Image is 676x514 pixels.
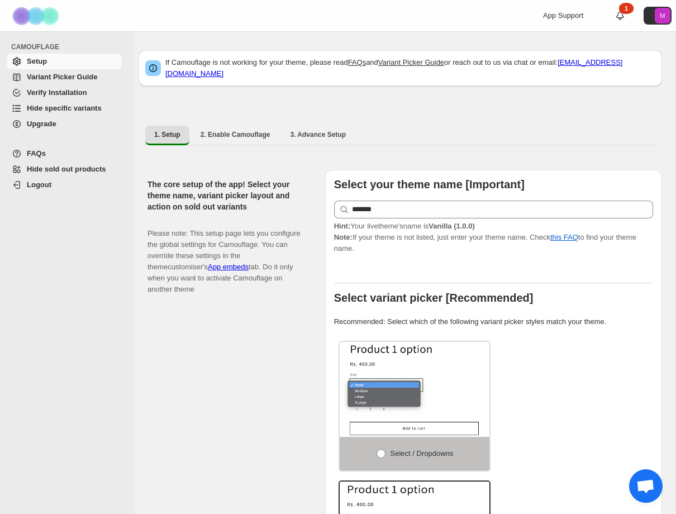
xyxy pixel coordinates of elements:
span: Your live theme's name is [334,222,475,230]
div: Open chat [629,469,663,503]
span: App Support [543,11,583,20]
span: Hide sold out products [27,165,106,173]
span: 2. Enable Camouflage [201,130,270,139]
a: Hide specific variants [7,101,122,116]
span: Variant Picker Guide [27,73,97,81]
img: Select / Dropdowns [340,342,490,437]
span: Select / Dropdowns [391,449,454,458]
a: Hide sold out products [7,161,122,177]
span: Hide specific variants [27,104,102,112]
a: Variant Picker Guide [378,58,444,66]
a: Variant Picker Guide [7,69,122,85]
h2: The core setup of the app! Select your theme name, variant picker layout and action on sold out v... [147,179,307,212]
strong: Hint: [334,222,351,230]
p: Please note: This setup page lets you configure the global settings for Camouflage. You can overr... [147,217,307,295]
div: 1 [619,3,634,14]
a: App embeds [208,263,249,271]
a: FAQs [348,58,366,66]
span: Upgrade [27,120,56,128]
button: Avatar with initials M [644,7,672,25]
a: 1 [615,10,626,21]
a: Setup [7,54,122,69]
b: Select variant picker [Recommended] [334,292,534,304]
img: Camouflage [9,1,65,31]
p: If your theme is not listed, just enter your theme name. Check to find your theme name. [334,221,653,254]
a: Verify Installation [7,85,122,101]
a: Logout [7,177,122,193]
span: 3. Advance Setup [290,130,346,139]
a: Upgrade [7,116,122,132]
span: CAMOUFLAGE [11,42,126,51]
a: this FAQ [550,233,578,241]
p: Recommended: Select which of the following variant picker styles match your theme. [334,316,653,327]
strong: Vanilla (1.0.0) [429,222,474,230]
text: M [660,12,665,19]
span: 1. Setup [154,130,180,139]
b: Select your theme name [Important] [334,178,525,191]
span: Logout [27,180,51,189]
strong: Note: [334,233,353,241]
span: Setup [27,57,47,65]
span: Verify Installation [27,88,87,97]
a: FAQs [7,146,122,161]
span: Avatar with initials M [655,8,670,23]
span: FAQs [27,149,46,158]
p: If Camouflage is not working for your theme, please read and or reach out to us via chat or email: [165,57,655,79]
